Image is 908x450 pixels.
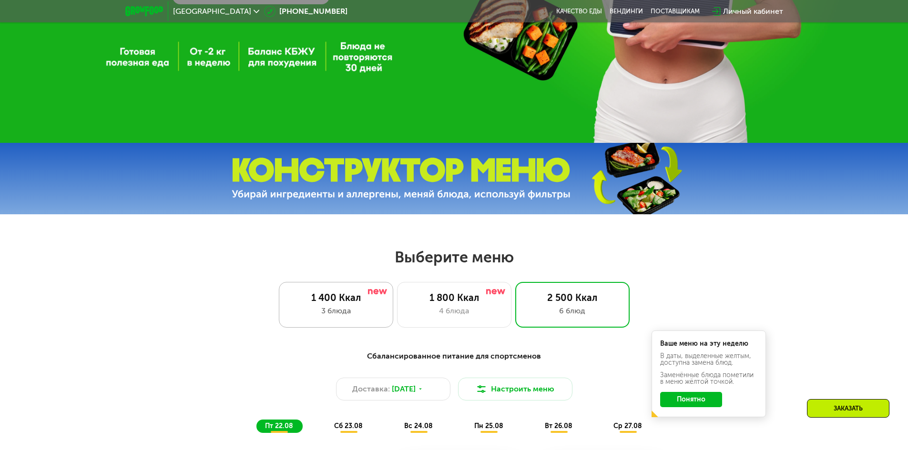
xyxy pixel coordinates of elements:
span: [DATE] [392,383,416,395]
span: пн 25.08 [474,422,503,430]
button: Настроить меню [458,378,572,400]
span: Доставка: [352,383,390,395]
div: 3 блюда [289,305,383,317]
span: пт 22.08 [265,422,293,430]
a: Качество еды [556,8,602,15]
div: 4 блюда [407,305,501,317]
div: Личный кабинет [723,6,783,17]
div: поставщикам [651,8,700,15]
span: вс 24.08 [404,422,433,430]
div: 1 400 Ккал [289,292,383,303]
div: Заменённые блюда пометили в меню жёлтой точкой. [660,372,757,385]
span: ср 27.08 [613,422,642,430]
div: 2 500 Ккал [525,292,620,303]
button: Понятно [660,392,722,407]
div: В даты, выделенные желтым, доступна замена блюд. [660,353,757,366]
div: 1 800 Ккал [407,292,501,303]
a: [PHONE_NUMBER] [264,6,347,17]
div: Сбалансированное питание для спортсменов [172,350,736,362]
span: сб 23.08 [334,422,363,430]
a: Вендинги [610,8,643,15]
div: Заказать [807,399,889,418]
span: [GEOGRAPHIC_DATA] [173,8,251,15]
span: вт 26.08 [545,422,572,430]
div: 6 блюд [525,305,620,317]
div: Ваше меню на эту неделю [660,340,757,347]
h2: Выберите меню [31,248,877,267]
